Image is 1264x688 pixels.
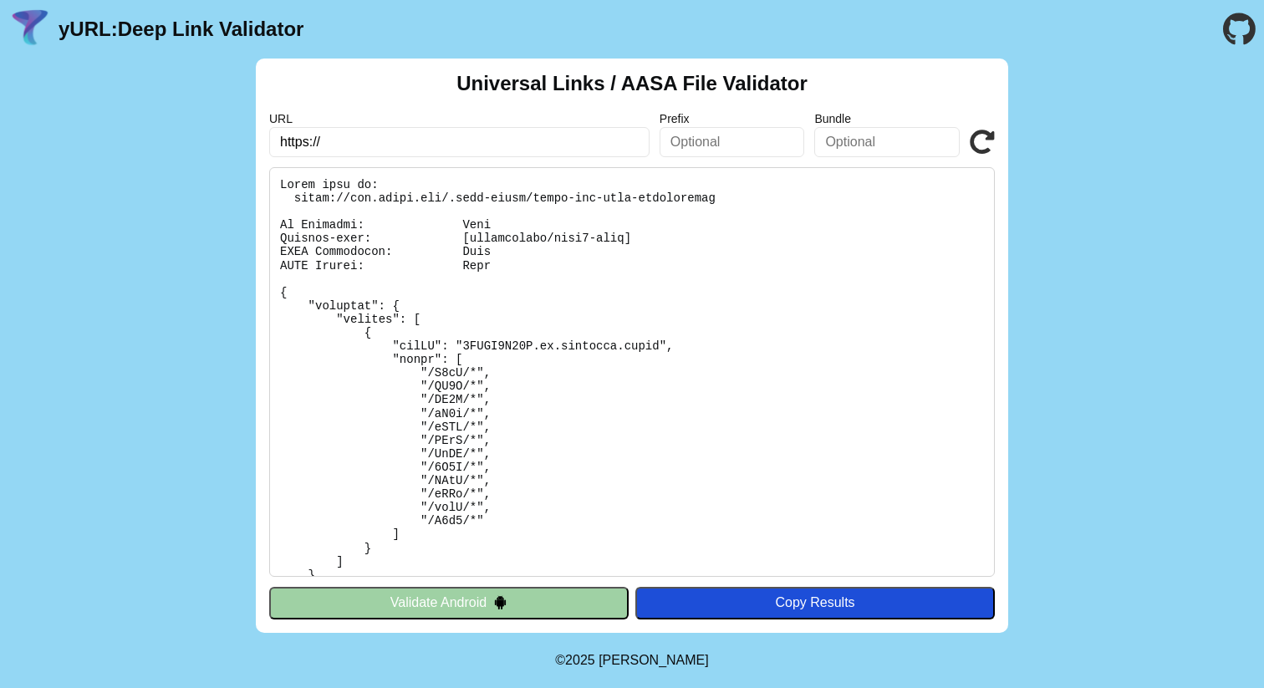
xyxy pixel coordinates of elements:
[493,595,507,609] img: droidIcon.svg
[456,72,808,95] h2: Universal Links / AASA File Validator
[599,653,709,667] a: Michael Ibragimchayev's Personal Site
[269,587,629,619] button: Validate Android
[269,127,650,157] input: Required
[269,167,995,577] pre: Lorem ipsu do: sitam://con.adipi.eli/.sedd-eiusm/tempo-inc-utla-etdoloremag Al Enimadmi: Veni Qui...
[269,112,650,125] label: URL
[555,633,708,688] footer: ©
[660,112,805,125] label: Prefix
[814,112,960,125] label: Bundle
[660,127,805,157] input: Optional
[565,653,595,667] span: 2025
[635,587,995,619] button: Copy Results
[644,595,986,610] div: Copy Results
[814,127,960,157] input: Optional
[8,8,52,51] img: yURL Logo
[59,18,303,41] a: yURL:Deep Link Validator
